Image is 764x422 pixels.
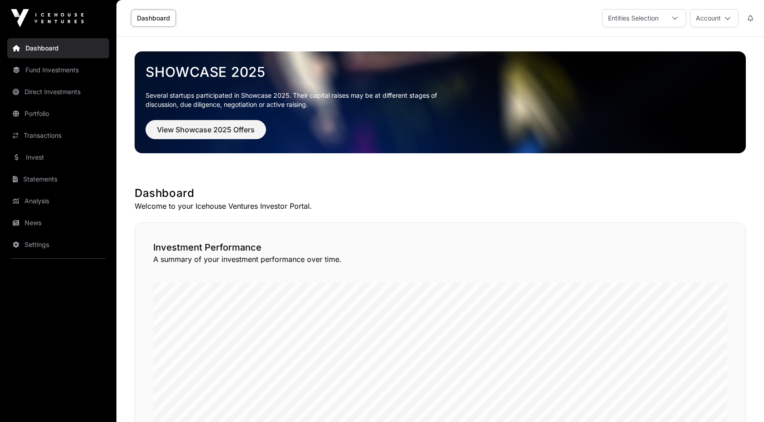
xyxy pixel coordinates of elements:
a: News [7,213,109,233]
a: Direct Investments [7,82,109,102]
a: View Showcase 2025 Offers [146,129,266,138]
p: Welcome to your Icehouse Ventures Investor Portal. [135,201,746,211]
iframe: Chat Widget [719,378,764,422]
a: Statements [7,169,109,189]
h2: Investment Performance [153,241,727,254]
h1: Dashboard [135,186,746,201]
a: Invest [7,147,109,167]
a: Dashboard [7,38,109,58]
a: Fund Investments [7,60,109,80]
p: Several startups participated in Showcase 2025. Their capital raises may be at different stages o... [146,91,451,109]
a: Showcase 2025 [146,64,735,80]
img: Showcase 2025 [135,51,746,153]
div: Entities Selection [603,10,664,27]
a: Settings [7,235,109,255]
p: A summary of your investment performance over time. [153,254,727,265]
button: View Showcase 2025 Offers [146,120,266,139]
img: Icehouse Ventures Logo [11,9,84,27]
a: Dashboard [131,10,176,27]
span: View Showcase 2025 Offers [157,124,255,135]
a: Analysis [7,191,109,211]
a: Portfolio [7,104,109,124]
a: Transactions [7,126,109,146]
button: Account [690,9,739,27]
